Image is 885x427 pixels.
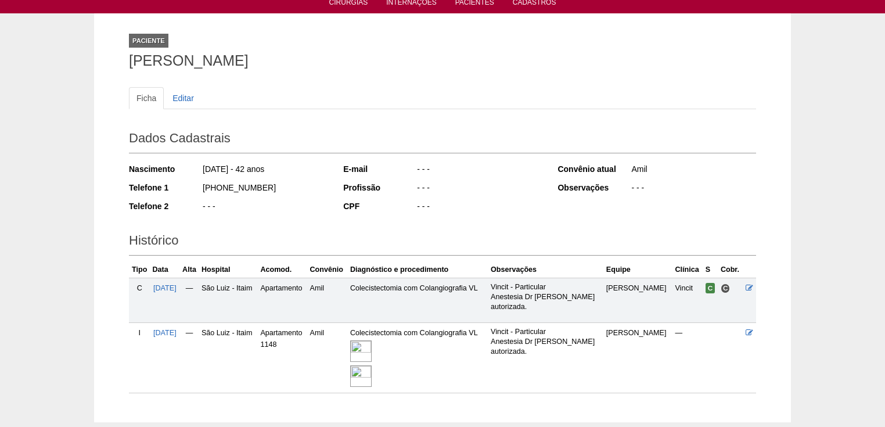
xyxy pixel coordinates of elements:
[258,261,307,278] th: Acomod.
[199,323,258,393] td: São Luiz - Itaim
[199,278,258,322] td: São Luiz - Itaim
[348,278,488,322] td: Colecistectomia com Colangiografia VL
[672,323,703,393] td: —
[343,182,416,193] div: Profissão
[179,323,199,393] td: —
[129,200,202,212] div: Telefone 2
[131,327,148,339] div: I
[179,261,199,278] th: Alta
[416,182,542,196] div: - - -
[343,200,416,212] div: CPF
[258,323,307,393] td: Apartamento 1148
[557,163,630,175] div: Convênio atual
[630,182,756,196] div: - - -
[488,261,604,278] th: Observações
[706,283,715,293] span: Confirmada
[703,261,718,278] th: S
[307,278,347,322] td: Amil
[307,323,347,393] td: Amil
[307,261,347,278] th: Convênio
[258,278,307,322] td: Apartamento
[416,163,542,178] div: - - -
[630,163,756,178] div: Amil
[202,182,328,196] div: [PHONE_NUMBER]
[202,200,328,215] div: - - -
[672,278,703,322] td: Vincit
[129,53,756,68] h1: [PERSON_NAME]
[129,182,202,193] div: Telefone 1
[718,261,743,278] th: Cobr.
[202,163,328,178] div: [DATE] - 42 anos
[672,261,703,278] th: Clínica
[343,163,416,175] div: E-mail
[129,163,202,175] div: Nascimento
[129,127,756,153] h2: Dados Cadastrais
[129,34,168,48] div: Paciente
[416,200,542,215] div: - - -
[129,261,150,278] th: Tipo
[129,229,756,256] h2: Histórico
[153,329,177,337] a: [DATE]
[721,284,731,293] span: Consultório
[604,261,673,278] th: Equipe
[153,284,177,292] a: [DATE]
[129,87,164,109] a: Ficha
[348,323,488,393] td: Colecistectomia com Colangiografia VL
[604,323,673,393] td: [PERSON_NAME]
[348,261,488,278] th: Diagnóstico e procedimento
[199,261,258,278] th: Hospital
[179,278,199,322] td: —
[491,327,602,357] p: Vincit - Particular Anestesia Dr [PERSON_NAME] autorizada.
[604,278,673,322] td: [PERSON_NAME]
[150,261,180,278] th: Data
[491,282,602,312] p: Vincit - Particular Anestesia Dr [PERSON_NAME] autorizada.
[131,282,148,294] div: C
[165,87,202,109] a: Editar
[557,182,630,193] div: Observações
